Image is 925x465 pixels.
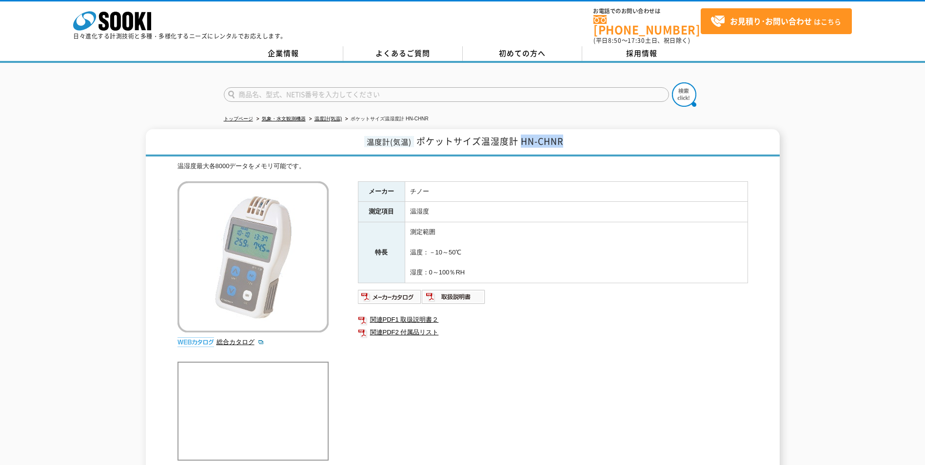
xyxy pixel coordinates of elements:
[177,337,214,347] img: webカタログ
[73,33,287,39] p: 日々進化する計測技術と多種・多様化するニーズにレンタルでお応えします。
[358,289,422,305] img: メーカーカタログ
[177,161,748,172] div: 温湿度最大各8000データをメモリ可能です。
[358,326,748,339] a: 関連PDF2 付属品リスト
[422,289,486,305] img: 取扱説明書
[422,295,486,303] a: 取扱説明書
[628,36,645,45] span: 17:30
[216,338,264,346] a: 総合カタログ
[224,46,343,61] a: 企業情報
[343,46,463,61] a: よくあるご質問
[593,36,690,45] span: (平日 ～ 土日、祝日除く)
[405,202,748,222] td: 温湿度
[582,46,702,61] a: 採用情報
[416,135,563,148] span: ポケットサイズ温湿度計 HN-CHNR
[499,48,546,58] span: 初めての方へ
[262,116,306,121] a: 気象・水文観測機器
[343,114,428,124] li: ポケットサイズ温湿度計 HN-CHNR
[593,15,701,35] a: [PHONE_NUMBER]
[358,181,405,202] th: メーカー
[672,82,696,107] img: btn_search.png
[463,46,582,61] a: 初めての方へ
[358,295,422,303] a: メーカーカタログ
[405,181,748,202] td: チノー
[405,222,748,283] td: 測定範囲 温度：－10～50℃ 湿度：0～100％RH
[177,181,329,332] img: ポケットサイズ温湿度計 HN-CHNR
[315,116,342,121] a: 温度計(気温)
[364,136,414,147] span: 温度計(気温)
[701,8,852,34] a: お見積り･お問い合わせはこちら
[710,14,841,29] span: はこちら
[593,8,701,14] span: お電話でのお問い合わせは
[358,202,405,222] th: 測定項目
[224,87,669,102] input: 商品名、型式、NETIS番号を入力してください
[224,116,253,121] a: トップページ
[358,313,748,326] a: 関連PDF1 取扱説明書２
[608,36,622,45] span: 8:50
[730,15,812,27] strong: お見積り･お問い合わせ
[358,222,405,283] th: 特長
